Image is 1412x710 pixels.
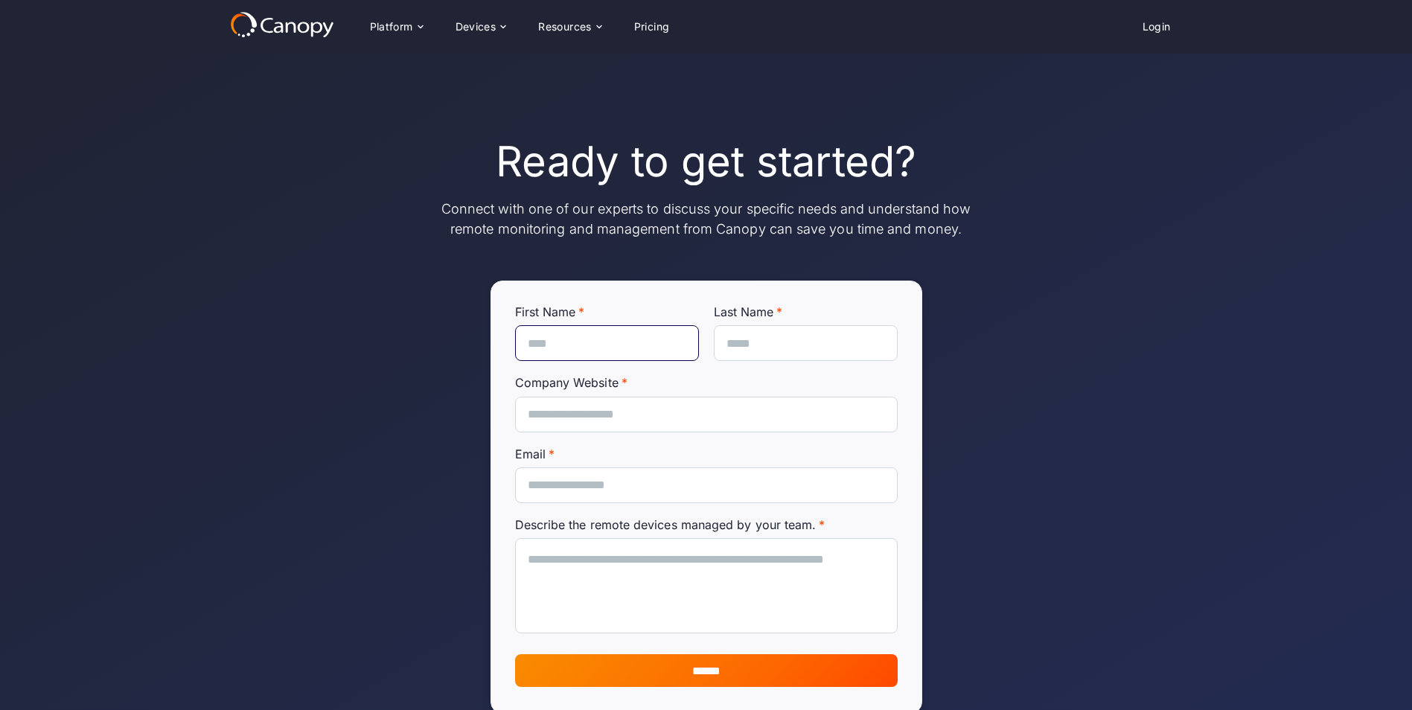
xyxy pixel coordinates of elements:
div: Devices [444,12,518,42]
span: Last Name [714,304,774,319]
span: Email [515,447,546,461]
div: Resources [526,12,613,42]
div: Devices [456,22,496,32]
span: First Name [515,304,576,319]
div: Platform [358,12,435,42]
span: Describe the remote devices managed by your team. [515,517,817,532]
div: Resources [538,22,592,32]
a: Login [1131,13,1183,41]
p: Connect with one of our experts to discuss your specific needs and understand how remote monitori... [438,199,974,239]
a: Pricing [622,13,682,41]
span: Company Website [515,375,619,390]
h1: Ready to get started? [496,137,916,187]
div: Platform [370,22,413,32]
